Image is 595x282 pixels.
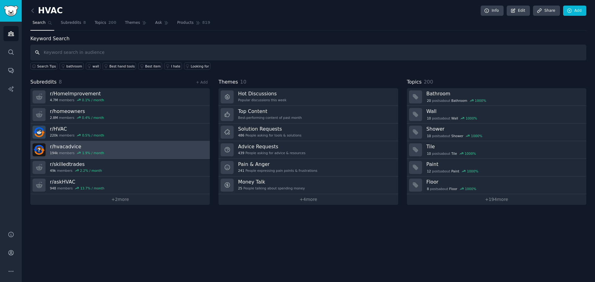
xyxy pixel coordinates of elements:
[155,20,162,26] span: Ask
[466,116,477,120] div: 1000 %
[30,176,210,194] a: r/askHVAC948members13.7% / month
[407,141,586,159] a: Tile10postsaboutTile1000%
[407,194,586,205] a: +194more
[427,134,431,138] span: 10
[50,108,104,115] h3: r/ homeowners
[50,168,56,173] span: 49k
[33,126,46,139] img: HVAC
[50,133,58,137] span: 220k
[426,186,477,192] div: post s about
[238,151,305,155] div: People asking for advice & resources
[218,78,238,86] span: Themes
[426,133,483,139] div: post s about
[50,115,58,120] span: 2.8M
[37,64,56,68] span: Search Tips
[50,98,58,102] span: 4.7M
[426,161,582,167] h3: Paint
[238,179,305,185] h3: Money Talk
[426,126,582,132] h3: Shower
[424,79,433,85] span: 200
[238,90,286,97] h3: Hot Discussions
[82,133,104,137] div: 0.5 % / month
[30,141,210,159] a: r/hvacadvice194kmembers1.9% / month
[202,20,210,26] span: 819
[153,18,171,31] a: Ask
[427,116,431,120] span: 10
[218,159,398,176] a: Pain & Anger241People expressing pain points & frustrations
[92,18,118,31] a: Topics200
[238,126,301,132] h3: Solution Requests
[184,63,210,70] a: Looking for
[426,151,477,156] div: post s about
[50,151,58,155] span: 194k
[533,6,560,16] a: Share
[33,143,46,156] img: hvacadvice
[191,64,209,68] div: Looking for
[50,115,104,120] div: members
[407,176,586,194] a: Floor8postsaboutFloor1000%
[449,187,457,191] span: Floor
[82,115,104,120] div: 0.4 % / month
[451,116,458,120] span: Wall
[103,63,136,70] a: Best hand tools
[238,108,302,115] h3: Top Content
[238,186,242,190] span: 25
[238,133,244,137] span: 486
[465,187,476,191] div: 1000 %
[238,186,305,190] div: People talking about spending money
[238,133,301,137] div: People asking for tools & solutions
[171,64,180,68] div: I hate
[196,80,208,85] a: + Add
[30,88,210,106] a: r/HomeImprovement4.7Mmembers0.1% / month
[30,78,57,86] span: Subreddits
[50,143,104,150] h3: r/ hvacadvice
[218,176,398,194] a: Money Talk25People talking about spending money
[475,98,486,103] div: 1000 %
[451,134,463,138] span: Shower
[426,108,582,115] h3: Wall
[238,151,244,155] span: 439
[507,6,530,16] a: Edit
[50,133,104,137] div: members
[95,20,106,26] span: Topics
[238,98,286,102] div: Popular discussions this week
[175,18,212,31] a: Products819
[426,98,487,103] div: post s about
[218,194,398,205] a: +4more
[407,106,586,124] a: Wall10postsaboutWall1000%
[30,106,210,124] a: r/homeowners2.8Mmembers0.4% / month
[30,194,210,205] a: +2more
[471,134,483,138] div: 1000 %
[238,143,305,150] h3: Advice Requests
[218,88,398,106] a: Hot DiscussionsPopular discussions this week
[238,168,244,173] span: 241
[240,79,246,85] span: 10
[80,186,104,190] div: 13.7 % / month
[50,186,56,190] span: 948
[50,161,102,167] h3: r/ skilledtrades
[50,179,104,185] h3: r/ askHVAC
[125,20,140,26] span: Themes
[50,151,104,155] div: members
[426,90,582,97] h3: Bathroom
[50,168,102,173] div: members
[138,63,162,70] a: Best item
[407,88,586,106] a: Bathroom20postsaboutBathroom1000%
[30,159,210,176] a: r/skilledtrades49kmembers2.2% / month
[83,20,86,26] span: 8
[238,168,317,173] div: People expressing pain points & frustrations
[30,36,69,41] label: Keyword Search
[30,18,54,31] a: Search
[93,64,99,68] div: wall
[4,6,18,16] img: GummySearch logo
[30,124,210,141] a: r/HVAC220kmembers0.5% / month
[407,78,422,86] span: Topics
[238,161,317,167] h3: Pain & Anger
[50,98,104,102] div: members
[481,6,504,16] a: Info
[61,20,81,26] span: Subreddits
[50,126,104,132] h3: r/ HVAC
[407,124,586,141] a: Shower10postsaboutShower1000%
[427,98,431,103] span: 20
[426,179,582,185] h3: Floor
